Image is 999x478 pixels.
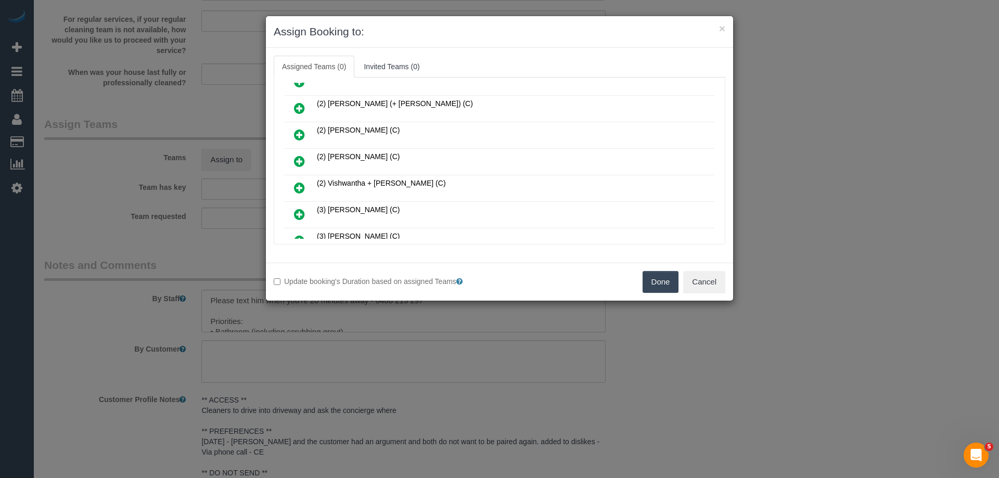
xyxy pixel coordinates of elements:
span: (2) [PERSON_NAME] (C) [317,152,400,161]
span: 5 [985,443,993,451]
button: Done [643,271,679,293]
h3: Assign Booking to: [274,24,725,40]
label: Update booking's Duration based on assigned Teams [274,276,492,287]
span: (3) [PERSON_NAME] (C) [317,232,400,240]
a: Invited Teams (0) [355,56,428,77]
span: (2) Vishwantha + [PERSON_NAME] (C) [317,179,446,187]
button: × [719,23,725,34]
span: (3) [PERSON_NAME] (C) [317,205,400,214]
a: Assigned Teams (0) [274,56,354,77]
input: Update booking's Duration based on assigned Teams [274,278,280,285]
iframe: Intercom live chat [964,443,989,468]
span: (2) [PERSON_NAME] (+ [PERSON_NAME]) (C) [317,99,473,108]
button: Cancel [683,271,725,293]
span: (2) [PERSON_NAME] (C) [317,126,400,134]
